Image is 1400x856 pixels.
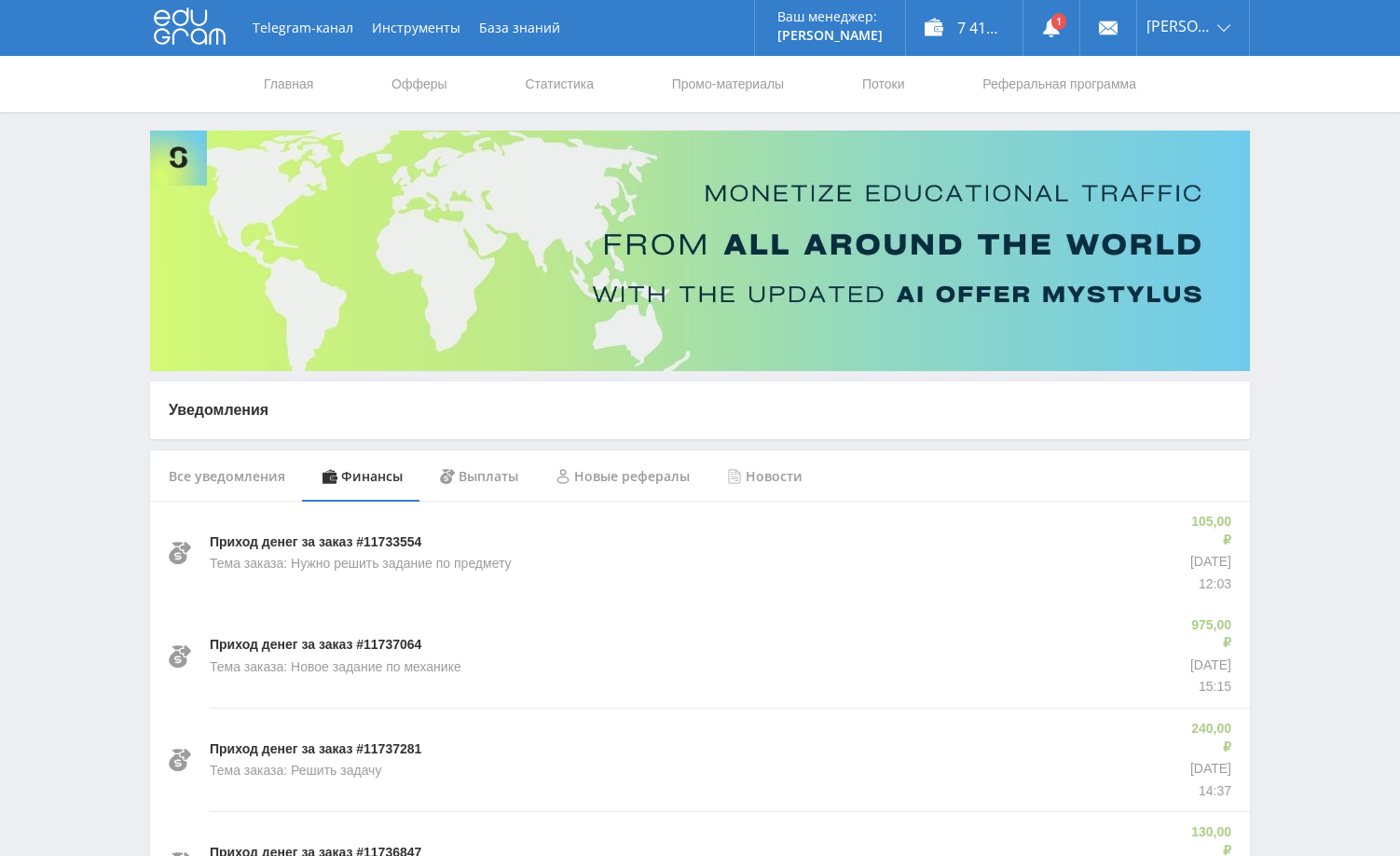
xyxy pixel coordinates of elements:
a: Статистика [523,56,596,112]
p: 14:37 [1186,782,1231,801]
a: Промо-материалы [670,56,786,112]
p: Приход денег за заказ #11733554 [210,533,421,552]
p: 975,00 ₽ [1186,616,1231,653]
div: Новые рефералы [537,450,708,503]
span: [PERSON_NAME] [1146,19,1212,34]
p: Уведомления [169,400,1231,421]
p: Приход денег за заказ #11737281 [210,740,421,759]
img: Banner [150,131,1250,371]
p: [DATE] [1186,656,1231,675]
a: Реферальная программа [981,56,1138,112]
div: Финансы [304,450,421,503]
p: Тема заказа: Новое задание по механике [210,658,461,677]
p: Тема заказа: Нужно решить задание по предмету [210,555,512,573]
p: [PERSON_NAME] [777,28,883,43]
p: 15:15 [1186,678,1231,697]
p: Тема заказа: Решить задачу [210,762,381,780]
p: 240,00 ₽ [1186,720,1231,756]
p: Ваш менеджер: [777,9,883,24]
div: Новости [708,450,821,503]
p: [DATE] [1186,760,1231,779]
a: Главная [262,56,315,112]
a: Офферы [390,56,449,112]
p: [DATE] [1186,553,1231,572]
a: Потоки [860,56,907,112]
div: Все уведомления [150,450,304,503]
p: Приход денег за заказ #11737064 [210,636,421,655]
p: 105,00 ₽ [1186,513,1231,549]
div: Выплаты [421,450,537,503]
p: 12:03 [1186,575,1231,594]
